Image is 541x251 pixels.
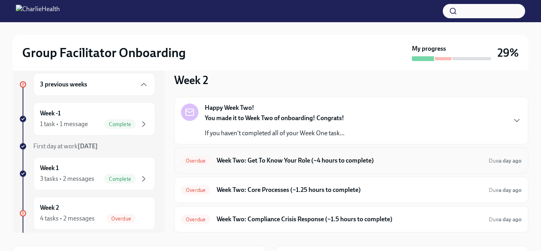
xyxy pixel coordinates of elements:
img: CharlieHealth [16,5,60,17]
strong: a day ago [499,216,522,223]
span: Due [489,157,522,164]
span: September 29th, 2025 09:00 [489,216,522,223]
h2: Group Facilitator Onboarding [22,45,186,61]
a: Week -11 task • 1 messageComplete [19,102,155,136]
a: Week 24 tasks • 2 messagesOverdue [19,197,155,230]
h3: Week 2 [174,73,208,87]
div: 3 previous weeks [33,73,155,96]
strong: You made it to Week Two of onboarding! Congrats! [205,114,344,122]
a: Week 13 tasks • 2 messagesComplete [19,157,155,190]
span: Overdue [107,216,136,222]
div: 4 tasks • 2 messages [40,214,95,223]
h3: 29% [497,46,519,60]
span: Overdue [181,187,210,193]
span: September 29th, 2025 09:00 [489,157,522,165]
span: Due [489,187,522,194]
span: September 29th, 2025 09:00 [489,186,522,194]
span: First day at work [33,142,98,150]
span: Overdue [181,217,210,222]
span: Due [489,216,522,223]
h6: 3 previous weeks [40,80,87,89]
a: First day at work[DATE] [19,142,155,151]
h6: Week Two: Get To Know Your Role (~4 hours to complete) [217,156,482,165]
h6: Week Two: Compliance Crisis Response (~1.5 hours to complete) [217,215,482,224]
strong: a day ago [499,157,522,164]
strong: [DATE] [78,142,98,150]
div: 1 task • 1 message [40,120,88,128]
strong: Happy Week Two! [205,103,254,112]
span: Complete [104,176,136,182]
span: Complete [104,121,136,127]
span: Overdue [181,158,210,164]
strong: My progress [412,44,446,53]
h6: Week 1 [40,164,59,172]
h6: Week 2 [40,203,59,212]
h6: Week -1 [40,109,61,118]
strong: a day ago [499,187,522,194]
a: OverdueWeek Two: Get To Know Your Role (~4 hours to complete)Duea day ago [181,154,522,167]
a: OverdueWeek Two: Core Processes (~1.25 hours to complete)Duea day ago [181,184,522,196]
div: 3 tasks • 2 messages [40,174,94,183]
a: OverdueWeek Two: Compliance Crisis Response (~1.5 hours to complete)Duea day ago [181,213,522,226]
h6: Week Two: Core Processes (~1.25 hours to complete) [217,186,482,194]
p: If you haven't completed all of your Week One task... [205,129,345,138]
